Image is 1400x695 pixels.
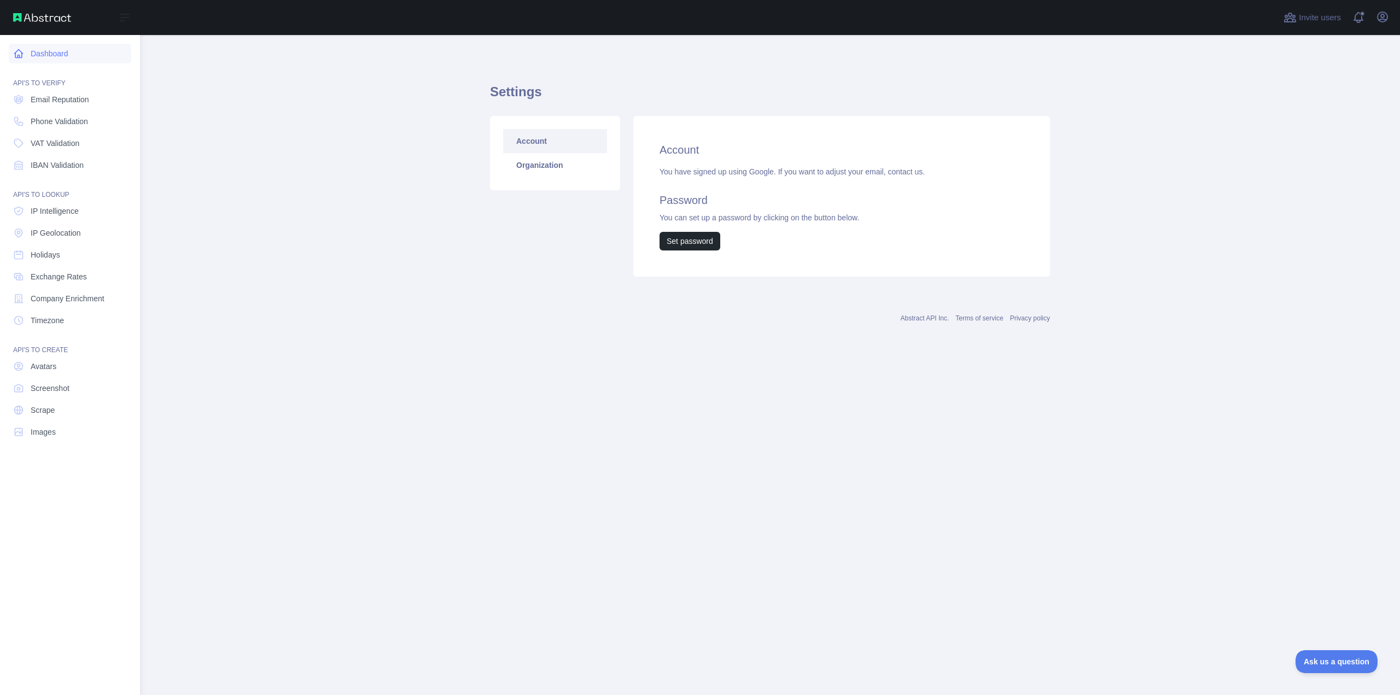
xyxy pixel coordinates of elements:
[9,112,131,131] a: Phone Validation
[31,293,104,304] span: Company Enrichment
[31,315,64,326] span: Timezone
[888,167,925,176] a: contact us.
[503,153,607,177] a: Organization
[31,405,55,416] span: Scrape
[31,383,69,394] span: Screenshot
[660,232,720,250] button: Set password
[9,201,131,221] a: IP Intelligence
[1281,9,1343,26] button: Invite users
[9,90,131,109] a: Email Reputation
[660,142,1024,157] h2: Account
[31,138,79,149] span: VAT Validation
[9,332,131,354] div: API'S TO CREATE
[9,133,131,153] a: VAT Validation
[13,13,71,22] img: Abstract API
[9,44,131,63] a: Dashboard
[9,311,131,330] a: Timezone
[901,314,949,322] a: Abstract API Inc.
[1296,650,1378,673] iframe: Toggle Customer Support
[31,249,60,260] span: Holidays
[503,129,607,153] a: Account
[9,357,131,376] a: Avatars
[31,160,84,171] span: IBAN Validation
[955,314,1003,322] a: Terms of service
[31,116,88,127] span: Phone Validation
[1299,11,1341,24] span: Invite users
[9,422,131,442] a: Images
[660,166,1024,250] div: You have signed up using Google. If you want to adjust your email, You can set up a password by c...
[490,83,1050,109] h1: Settings
[9,155,131,175] a: IBAN Validation
[9,289,131,308] a: Company Enrichment
[31,271,87,282] span: Exchange Rates
[31,206,79,217] span: IP Intelligence
[31,427,56,437] span: Images
[31,361,56,372] span: Avatars
[31,94,89,105] span: Email Reputation
[1010,314,1050,322] a: Privacy policy
[660,192,1024,208] h2: Password
[9,267,131,287] a: Exchange Rates
[9,400,131,420] a: Scrape
[9,66,131,87] div: API'S TO VERIFY
[31,227,81,238] span: IP Geolocation
[9,177,131,199] div: API'S TO LOOKUP
[9,223,131,243] a: IP Geolocation
[9,378,131,398] a: Screenshot
[9,245,131,265] a: Holidays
